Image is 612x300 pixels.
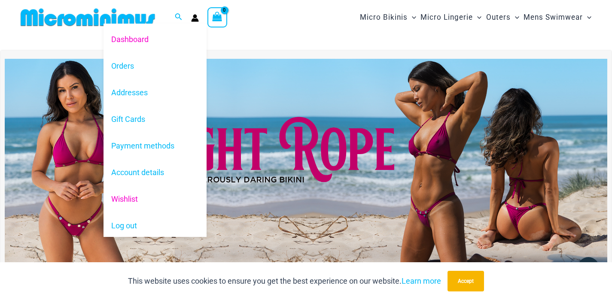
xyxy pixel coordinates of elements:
[521,4,594,30] a: Mens SwimwearMenu ToggleMenu Toggle
[486,6,511,28] span: Outers
[511,6,519,28] span: Menu Toggle
[583,6,591,28] span: Menu Toggle
[104,26,207,52] a: Dashboard
[104,133,207,159] a: Payment methods
[420,6,473,28] span: Micro Lingerie
[524,6,583,28] span: Mens Swimwear
[175,12,183,23] a: Search icon link
[104,159,207,186] a: Account details
[104,186,207,212] a: Wishlist
[17,8,158,27] img: MM SHOP LOGO FLAT
[104,106,207,133] a: Gift Cards
[402,276,441,285] a: Learn more
[191,14,199,22] a: Account icon link
[358,4,418,30] a: Micro BikinisMenu ToggleMenu Toggle
[360,6,408,28] span: Micro Bikinis
[356,3,595,32] nav: Site Navigation
[484,4,521,30] a: OutersMenu ToggleMenu Toggle
[128,275,441,288] p: This website uses cookies to ensure you get the best experience on our website.
[408,6,416,28] span: Menu Toggle
[104,79,207,106] a: Addresses
[104,52,207,79] a: Orders
[5,59,607,264] img: Tight Rope Pink Bikini
[104,212,207,239] a: Log out
[448,271,484,291] button: Accept
[473,6,481,28] span: Menu Toggle
[418,4,484,30] a: Micro LingerieMenu ToggleMenu Toggle
[207,7,227,27] a: View Shopping Cart, empty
